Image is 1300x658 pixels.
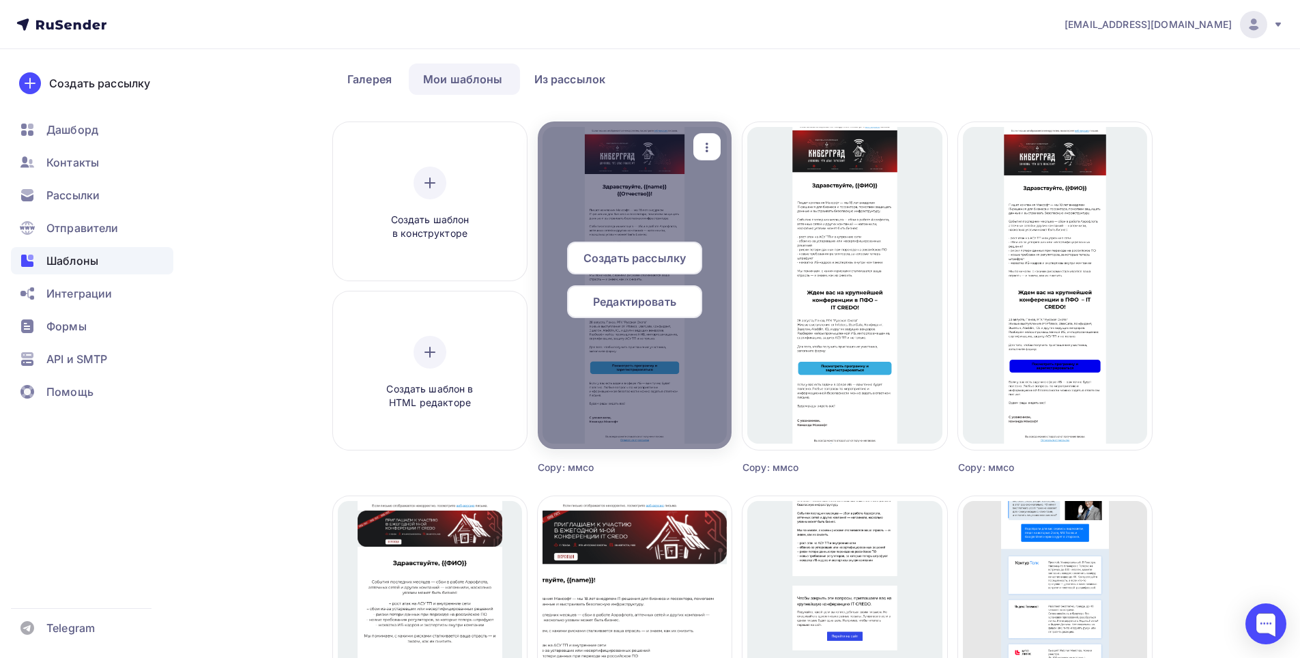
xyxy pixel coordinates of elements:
[409,63,517,95] a: Мои шаблоны
[46,121,98,138] span: Дашборд
[333,63,406,95] a: Галерея
[583,250,686,266] span: Создать рассылку
[1065,18,1232,31] span: [EMAIL_ADDRESS][DOMAIN_NAME]
[46,384,93,400] span: Помощь
[46,220,119,236] span: Отправители
[520,63,620,95] a: Из рассылок
[46,187,100,203] span: Рассылки
[365,213,495,241] span: Создать шаблон в конструкторе
[538,461,683,474] div: Copy: ммсо
[742,461,896,474] div: Copy: ммсо
[11,149,173,176] a: Контакты
[11,182,173,209] a: Рассылки
[46,253,98,269] span: Шаблоны
[1065,11,1284,38] a: [EMAIL_ADDRESS][DOMAIN_NAME]
[46,154,99,171] span: Контакты
[46,620,95,636] span: Telegram
[11,116,173,143] a: Дашборд
[11,313,173,340] a: Формы
[11,214,173,242] a: Отправители
[46,351,107,367] span: API и SMTP
[593,294,676,310] span: Редактировать
[46,285,112,302] span: Интеграции
[958,461,1103,474] div: Copy: ммсо
[11,247,173,274] a: Шаблоны
[365,382,495,410] span: Создать шаблон в HTML редакторе
[46,318,87,334] span: Формы
[49,75,150,91] div: Создать рассылку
